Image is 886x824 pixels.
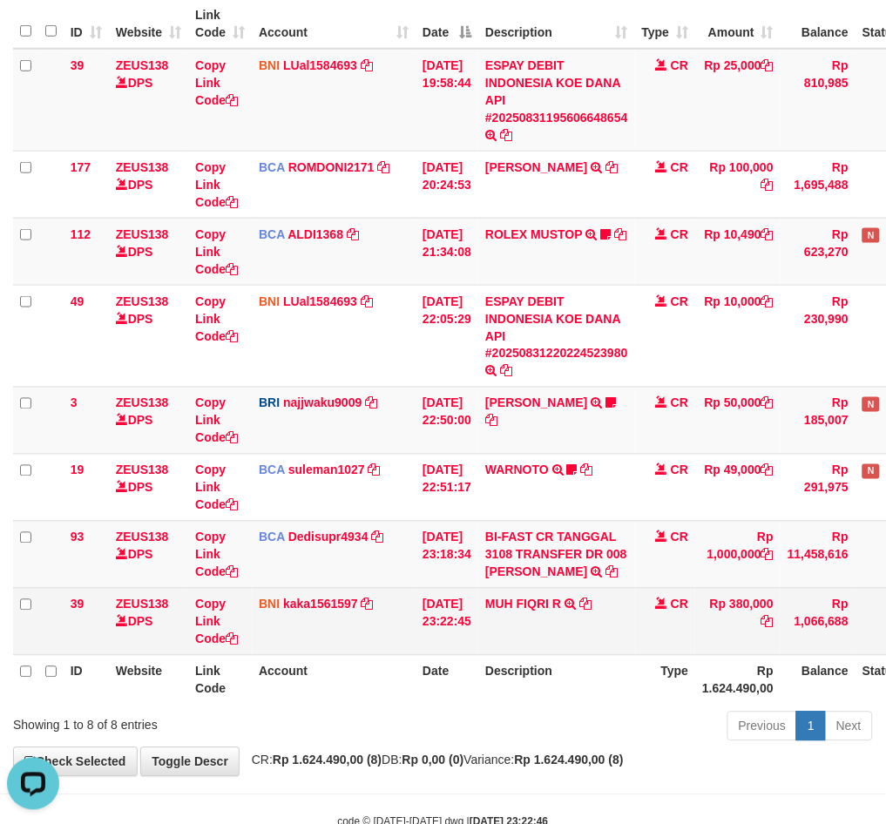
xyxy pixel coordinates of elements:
[515,753,624,767] strong: Rp 1.624.490,00 (8)
[761,227,774,241] a: Copy Rp 10,490 to clipboard
[71,58,85,72] span: 39
[485,530,627,579] a: BI-FAST CR TANGGAL 3108 TRANSFER DR 008 [PERSON_NAME]
[761,178,774,192] a: Copy Rp 100,000 to clipboard
[64,655,109,705] th: ID
[695,285,781,387] td: Rp 10,000
[259,160,285,174] span: BCA
[109,655,188,705] th: Website
[287,227,343,241] a: ALDI1368
[671,294,688,308] span: CR
[195,396,238,445] a: Copy Link Code
[671,160,688,174] span: CR
[635,655,696,705] th: Type
[695,387,781,454] td: Rp 50,000
[195,463,238,512] a: Copy Link Code
[71,598,85,611] span: 39
[402,753,464,767] strong: Rp 0,00 (0)
[71,463,85,477] span: 19
[283,598,358,611] a: kaka1561597
[195,530,238,579] a: Copy Link Code
[109,521,188,588] td: DPS
[671,463,688,477] span: CR
[347,227,359,241] a: Copy ALDI1368 to clipboard
[283,396,362,410] a: najjwaku9009
[579,598,592,611] a: Copy MUH FIQRI R to clipboard
[378,160,390,174] a: Copy ROMDONI2171 to clipboard
[862,464,880,479] span: Has Note
[825,712,873,741] a: Next
[416,655,478,705] th: Date
[416,521,478,588] td: [DATE] 23:18:34
[781,521,856,588] td: Rp 11,458,616
[195,227,238,276] a: Copy Link Code
[116,530,169,544] a: ZEUS138
[259,530,285,544] span: BCA
[259,58,280,72] span: BNI
[695,454,781,521] td: Rp 49,000
[13,710,356,734] div: Showing 1 to 8 of 8 entries
[781,151,856,218] td: Rp 1,695,488
[781,454,856,521] td: Rp 291,975
[614,227,626,241] a: Copy ROLEX MUSTOP to clipboard
[195,58,238,107] a: Copy Link Code
[116,598,169,611] a: ZEUS138
[416,49,478,152] td: [DATE] 19:58:44
[252,655,416,705] th: Account
[109,49,188,152] td: DPS
[671,227,688,241] span: CR
[695,218,781,285] td: Rp 10,490
[695,521,781,588] td: Rp 1,000,000
[109,151,188,218] td: DPS
[259,463,285,477] span: BCA
[761,463,774,477] a: Copy Rp 49,000 to clipboard
[761,294,774,308] a: Copy Rp 10,000 to clipboard
[671,598,688,611] span: CR
[259,396,280,410] span: BRI
[606,160,619,174] a: Copy ABDUL GAFUR to clipboard
[259,227,285,241] span: BCA
[695,151,781,218] td: Rp 100,000
[781,387,856,454] td: Rp 185,007
[862,397,880,412] span: Has Note
[485,58,628,125] a: ESPAY DEBIT INDONESIA KOE DANA API #20250831195606648654
[7,7,59,59] button: Open LiveChat chat widget
[500,128,512,142] a: Copy ESPAY DEBIT INDONESIA KOE DANA API #20250831195606648654 to clipboard
[416,588,478,655] td: [DATE] 23:22:45
[13,747,138,777] a: Check Selected
[188,655,252,705] th: Link Code
[116,58,169,72] a: ZEUS138
[781,49,856,152] td: Rp 810,985
[195,598,238,646] a: Copy Link Code
[416,387,478,454] td: [DATE] 22:50:00
[796,712,826,741] a: 1
[478,655,635,705] th: Description
[781,655,856,705] th: Balance
[140,747,240,777] a: Toggle Descr
[500,364,512,378] a: Copy ESPAY DEBIT INDONESIA KOE DANA API #20250831220224523980 to clipboard
[109,387,188,454] td: DPS
[116,160,169,174] a: ZEUS138
[581,463,593,477] a: Copy WARNOTO to clipboard
[781,218,856,285] td: Rp 623,270
[71,530,85,544] span: 93
[369,463,381,477] a: Copy suleman1027 to clipboard
[671,396,688,410] span: CR
[761,396,774,410] a: Copy Rp 50,000 to clipboard
[288,463,365,477] a: suleman1027
[365,396,377,410] a: Copy najjwaku9009 to clipboard
[671,530,688,544] span: CR
[372,530,384,544] a: Copy Dedisupr4934 to clipboard
[416,218,478,285] td: [DATE] 21:34:08
[71,227,91,241] span: 112
[485,396,587,410] a: [PERSON_NAME]
[116,463,169,477] a: ZEUS138
[416,454,478,521] td: [DATE] 22:51:17
[116,396,169,410] a: ZEUS138
[416,285,478,387] td: [DATE] 22:05:29
[71,396,78,410] span: 3
[761,615,774,629] a: Copy Rp 380,000 to clipboard
[361,58,373,72] a: Copy LUal1584693 to clipboard
[695,588,781,655] td: Rp 380,000
[259,598,280,611] span: BNI
[273,753,382,767] strong: Rp 1.624.490,00 (8)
